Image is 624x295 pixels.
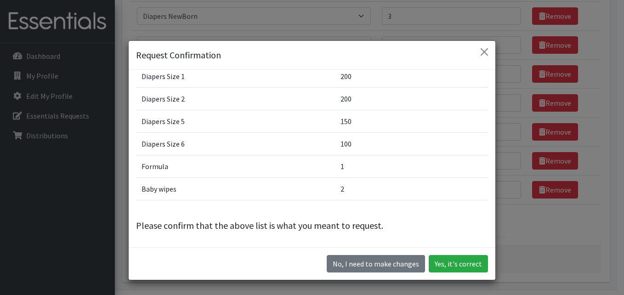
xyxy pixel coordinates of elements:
[136,133,335,155] td: Diapers Size 6
[335,65,488,88] td: 200
[335,133,488,155] td: 100
[429,255,488,272] button: Yes, it's correct
[335,110,488,133] td: 150
[335,88,488,110] td: 200
[335,178,488,200] td: 2
[136,219,488,233] p: Please confirm that the above list is what you meant to request.
[136,48,221,62] h5: Request Confirmation
[136,88,335,110] td: Diapers Size 2
[477,45,492,59] button: Close
[136,65,335,88] td: Diapers Size 1
[136,178,335,200] td: Baby wipes
[136,155,335,178] td: Formula
[136,110,335,133] td: Diapers Size 5
[327,255,425,272] button: No I need to make changes
[335,155,488,178] td: 1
